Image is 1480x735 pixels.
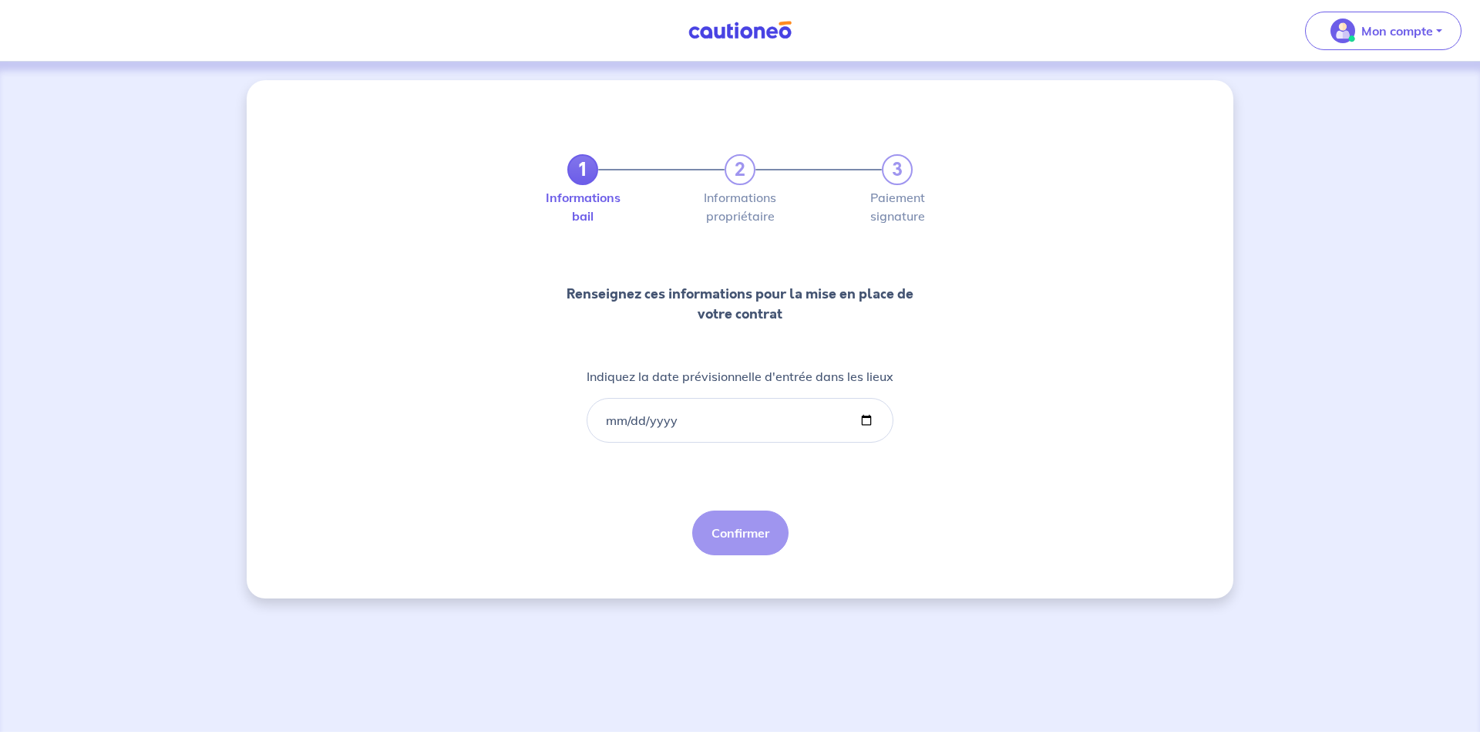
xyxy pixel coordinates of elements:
a: 1 [567,154,598,185]
img: illu_account_valid_menu.svg [1330,19,1355,43]
label: Informations bail [567,191,598,222]
p: Indiquez la date prévisionnelle d'entrée dans les lieux [587,367,893,386]
p: Mon compte [1361,22,1433,40]
button: illu_account_valid_menu.svgMon compte [1305,12,1461,50]
p: Renseignez ces informations pour la mise en place de votre contrat [555,284,925,324]
label: Informations propriétaire [725,191,755,222]
label: Paiement signature [882,191,913,222]
input: lease-signed-date-placeholder [587,398,893,443]
img: Cautioneo [682,21,798,40]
